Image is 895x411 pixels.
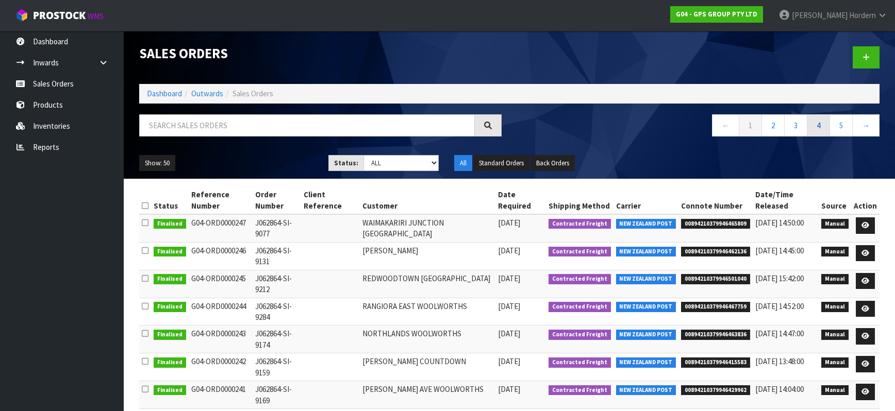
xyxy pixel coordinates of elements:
[154,247,186,257] span: Finalised
[616,385,676,396] span: NEW ZEALAND POST
[755,273,804,283] span: [DATE] 15:42:00
[360,270,495,298] td: REDWOODTOWN [GEOGRAPHIC_DATA]
[821,219,849,229] span: Manual
[301,186,360,214] th: Client Reference
[549,274,611,284] span: Contracted Freight
[498,218,520,228] span: [DATE]
[189,381,253,409] td: G04-ORD0000241
[189,298,253,326] td: G04-ORD0000244
[755,218,804,228] span: [DATE] 14:50:00
[498,301,520,311] span: [DATE]
[498,356,520,366] span: [DATE]
[851,186,880,214] th: Action
[233,89,273,98] span: Sales Orders
[154,357,186,368] span: Finalised
[139,46,502,61] h1: Sales Orders
[678,186,753,214] th: Connote Number
[755,301,804,311] span: [DATE] 14:52:00
[807,114,830,136] a: 4
[360,298,495,326] td: RANGIORA EAST WOOLWORTHS
[681,357,750,368] span: 00894210379946415583
[253,353,301,381] td: J062864-SI-9159
[852,114,880,136] a: →
[753,186,819,214] th: Date/Time Released
[33,9,86,22] span: ProStock
[253,214,301,242] td: J062864-SI-9077
[821,357,849,368] span: Manual
[154,219,186,229] span: Finalised
[253,326,301,353] td: J062864-SI-9174
[819,186,851,214] th: Source
[253,381,301,409] td: J062864-SI-9169
[189,326,253,353] td: G04-ORD0000243
[360,214,495,242] td: WAIMAKARIRI JUNCTION [GEOGRAPHIC_DATA]
[821,385,849,396] span: Manual
[821,302,849,312] span: Manual
[755,356,804,366] span: [DATE] 13:48:00
[755,384,804,394] span: [DATE] 14:04:00
[549,219,611,229] span: Contracted Freight
[830,114,853,136] a: 5
[681,302,750,312] span: 00894210379946467759
[755,246,804,255] span: [DATE] 14:45:00
[849,10,876,20] span: Hordern
[154,302,186,312] span: Finalised
[498,246,520,255] span: [DATE]
[549,247,611,257] span: Contracted Freight
[189,353,253,381] td: G04-ORD0000242
[681,385,750,396] span: 00894210379946429962
[531,155,575,172] button: Back Orders
[498,273,520,283] span: [DATE]
[517,114,880,140] nav: Page navigation
[360,242,495,270] td: [PERSON_NAME]
[681,247,750,257] span: 00894210379946462136
[712,114,739,136] a: ←
[253,270,301,298] td: J062864-SI-9212
[189,270,253,298] td: G04-ORD0000245
[792,10,848,20] span: [PERSON_NAME]
[189,242,253,270] td: G04-ORD0000246
[154,274,186,284] span: Finalised
[189,186,253,214] th: Reference Number
[473,155,529,172] button: Standard Orders
[253,298,301,326] td: J062864-SI-9284
[821,247,849,257] span: Manual
[681,274,750,284] span: 00894210379946501040
[821,274,849,284] span: Manual
[88,11,104,21] small: WMS
[151,186,189,214] th: Status
[253,242,301,270] td: J062864-SI-9131
[360,186,495,214] th: Customer
[784,114,807,136] a: 3
[360,326,495,353] td: NORTHLANDS WOOLWORTHS
[191,89,223,98] a: Outwards
[495,186,546,214] th: Date Required
[549,357,611,368] span: Contracted Freight
[15,9,28,22] img: cube-alt.png
[253,186,301,214] th: Order Number
[616,330,676,340] span: NEW ZEALAND POST
[546,186,614,214] th: Shipping Method
[755,329,804,338] span: [DATE] 14:47:00
[549,385,611,396] span: Contracted Freight
[454,155,472,172] button: All
[614,186,679,214] th: Carrier
[498,329,520,338] span: [DATE]
[360,381,495,409] td: [PERSON_NAME] AVE WOOLWORTHS
[821,330,849,340] span: Manual
[739,114,762,136] a: 1
[498,384,520,394] span: [DATE]
[681,330,750,340] span: 00894210379946463836
[549,330,611,340] span: Contracted Freight
[616,219,676,229] span: NEW ZEALAND POST
[681,219,750,229] span: 00894210379946465809
[761,114,785,136] a: 2
[334,159,358,167] strong: Status:
[616,247,676,257] span: NEW ZEALAND POST
[147,89,182,98] a: Dashboard
[189,214,253,242] td: G04-ORD0000247
[154,330,186,340] span: Finalised
[154,385,186,396] span: Finalised
[616,274,676,284] span: NEW ZEALAND POST
[616,357,676,368] span: NEW ZEALAND POST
